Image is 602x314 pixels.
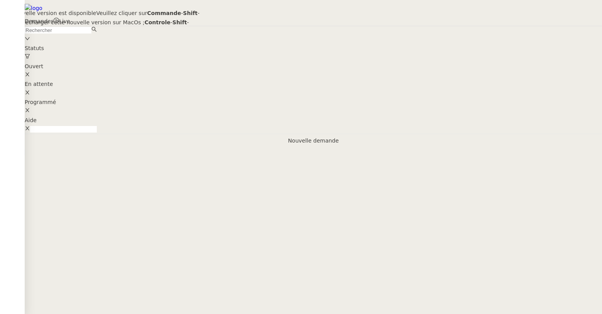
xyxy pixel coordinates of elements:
[25,27,91,34] input: Rechercher
[25,116,602,125] div: Aide
[25,98,602,114] nz-select-item: Programmé
[25,116,602,132] nz-select-item: Aide
[25,98,602,107] div: Programmé
[25,80,602,89] div: En attente
[25,62,602,71] div: Ouvert
[288,136,339,145] a: Nouvelle demande
[25,62,602,78] nz-select-item: Ouvert
[25,35,602,62] div: Statuts
[25,80,602,96] nz-select-item: En attente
